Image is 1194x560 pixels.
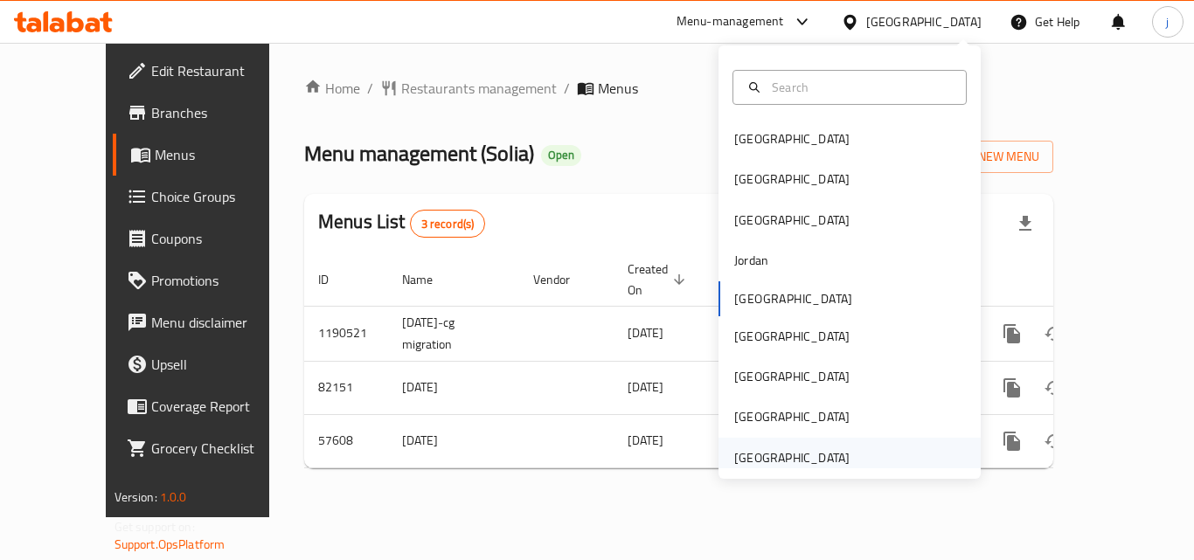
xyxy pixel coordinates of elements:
[1033,313,1075,355] button: Change Status
[991,367,1033,409] button: more
[991,313,1033,355] button: more
[151,438,291,459] span: Grocery Checklist
[113,176,305,218] a: Choice Groups
[113,218,305,259] a: Coupons
[1004,203,1046,245] div: Export file
[628,376,663,398] span: [DATE]
[115,486,157,508] span: Version:
[401,78,557,99] span: Restaurants management
[402,269,455,290] span: Name
[367,78,373,99] li: /
[304,134,534,173] span: Menu management ( Solia )
[734,169,850,189] div: [GEOGRAPHIC_DATA]
[734,367,850,386] div: [GEOGRAPHIC_DATA]
[151,102,291,123] span: Branches
[380,78,557,99] a: Restaurants management
[541,145,581,166] div: Open
[677,11,784,32] div: Menu-management
[388,306,519,361] td: [DATE]-cg migration
[318,209,485,238] h2: Menus List
[113,427,305,469] a: Grocery Checklist
[151,270,291,291] span: Promotions
[304,361,388,414] td: 82151
[151,354,291,375] span: Upsell
[115,515,195,538] span: Get support on:
[388,361,519,414] td: [DATE]
[411,216,485,232] span: 3 record(s)
[932,146,1039,168] span: Add New Menu
[151,228,291,249] span: Coupons
[628,321,663,344] span: [DATE]
[113,134,305,176] a: Menus
[734,251,768,270] div: Jordan
[1166,12,1169,31] span: j
[388,414,519,467] td: [DATE]
[991,420,1033,462] button: more
[628,259,691,301] span: Created On
[155,144,291,165] span: Menus
[628,429,663,452] span: [DATE]
[734,448,850,467] div: [GEOGRAPHIC_DATA]
[866,12,982,31] div: [GEOGRAPHIC_DATA]
[115,533,226,556] a: Support.OpsPlatform
[304,78,1053,99] nav: breadcrumb
[304,78,360,99] a: Home
[541,148,581,162] span: Open
[113,92,305,134] a: Branches
[734,407,850,426] div: [GEOGRAPHIC_DATA]
[318,269,351,290] span: ID
[734,129,850,149] div: [GEOGRAPHIC_DATA]
[113,301,305,343] a: Menu disclaimer
[564,78,570,99] li: /
[151,312,291,333] span: Menu disclaimer
[598,78,638,99] span: Menus
[151,60,291,81] span: Edit Restaurant
[113,385,305,427] a: Coverage Report
[304,306,388,361] td: 1190521
[160,486,187,508] span: 1.0.0
[533,269,593,290] span: Vendor
[151,186,291,207] span: Choice Groups
[765,78,955,97] input: Search
[1033,420,1075,462] button: Change Status
[113,343,305,385] a: Upsell
[151,396,291,417] span: Coverage Report
[918,141,1053,173] button: Add New Menu
[1033,367,1075,409] button: Change Status
[113,50,305,92] a: Edit Restaurant
[410,210,486,238] div: Total records count
[304,414,388,467] td: 57608
[734,211,850,230] div: [GEOGRAPHIC_DATA]
[734,327,850,346] div: [GEOGRAPHIC_DATA]
[113,259,305,301] a: Promotions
